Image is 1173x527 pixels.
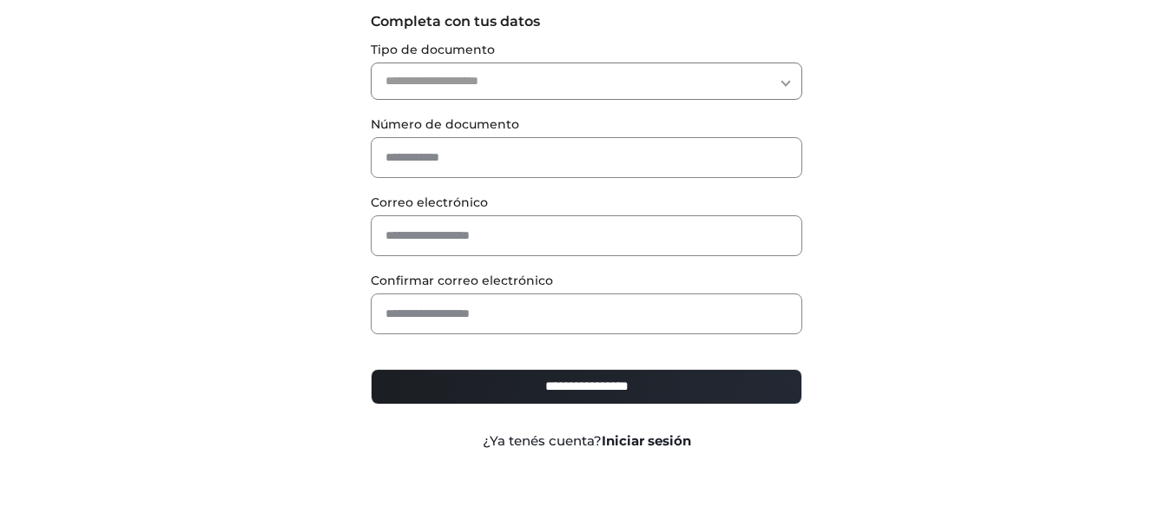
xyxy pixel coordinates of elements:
div: ¿Ya tenés cuenta? [358,431,815,451]
h1: An Error Was Encountered [44,36,1121,75]
label: Número de documento [371,115,802,134]
label: Confirmar correo electrónico [371,272,802,290]
p: Unable to load the requested file: pwa/ia.php [57,87,1108,104]
label: Correo electrónico [371,194,802,212]
label: Completa con tus datos [371,11,802,32]
label: Tipo de documento [371,41,802,59]
a: Iniciar sesión [602,432,691,449]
